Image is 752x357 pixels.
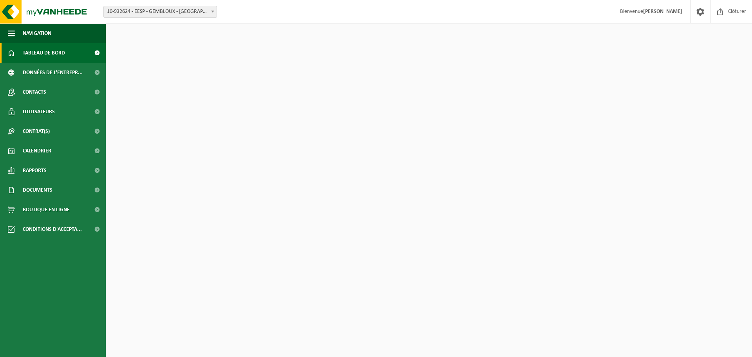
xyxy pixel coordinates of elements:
[23,82,46,102] span: Contacts
[104,6,217,17] span: 10-932624 - EESP - GEMBLOUX - GEMBLOUX
[103,6,217,18] span: 10-932624 - EESP - GEMBLOUX - GEMBLOUX
[23,102,55,121] span: Utilisateurs
[23,200,70,219] span: Boutique en ligne
[23,43,65,63] span: Tableau de bord
[23,63,83,82] span: Données de l'entrepr...
[23,180,52,200] span: Documents
[23,121,50,141] span: Contrat(s)
[643,9,682,14] strong: [PERSON_NAME]
[23,24,51,43] span: Navigation
[23,219,82,239] span: Conditions d'accepta...
[23,141,51,161] span: Calendrier
[23,161,47,180] span: Rapports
